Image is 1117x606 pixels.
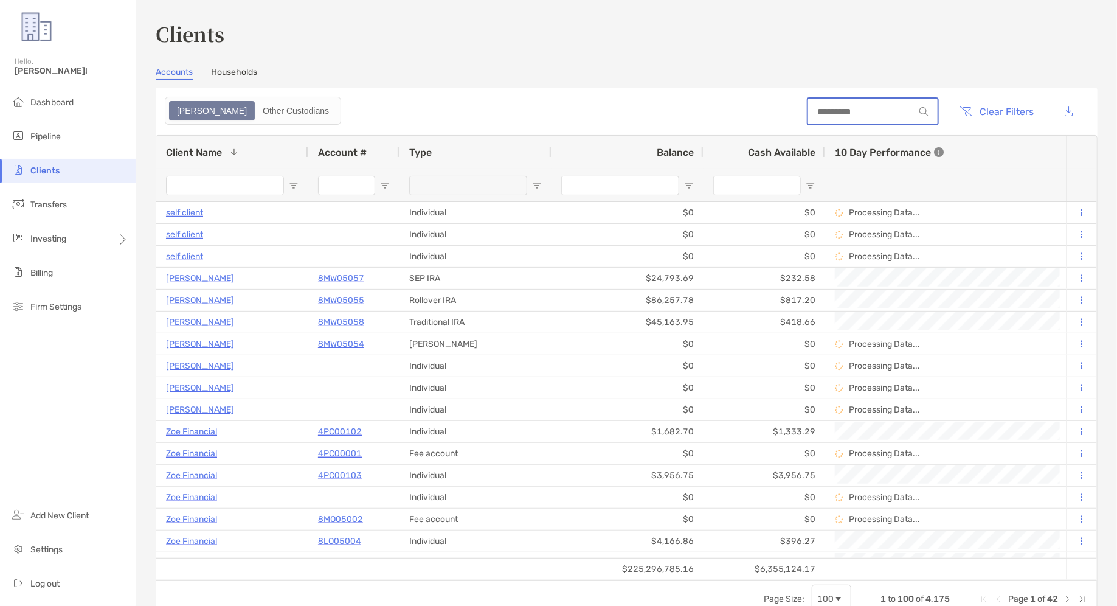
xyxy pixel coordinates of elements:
[704,487,825,508] div: $0
[552,246,704,267] div: $0
[166,358,234,374] p: [PERSON_NAME]
[166,205,203,220] a: self client
[318,293,364,308] a: 8MW05055
[849,207,920,218] p: Processing Data...
[888,594,896,604] span: to
[835,252,843,261] img: Processing Data icon
[835,515,843,524] img: Processing Data icon
[552,333,704,355] div: $0
[399,531,552,552] div: Individual
[166,490,217,505] a: Zoe Financial
[11,542,26,556] img: settings icon
[399,509,552,530] div: Fee account
[399,333,552,355] div: [PERSON_NAME]
[399,224,552,245] div: Individual
[166,315,234,330] a: [PERSON_NAME]
[849,448,920,459] p: Processing Data...
[897,594,914,604] span: 100
[318,555,361,571] p: 8LO05000
[880,594,886,604] span: 1
[704,268,825,289] div: $232.58
[399,312,552,333] div: Traditional IRA
[979,594,989,604] div: First Page
[399,443,552,464] div: Fee account
[1063,594,1073,604] div: Next Page
[318,512,363,527] a: 8MO05002
[409,147,432,158] span: Type
[925,594,950,604] span: 4,175
[318,424,362,439] a: 4PC00102
[318,315,364,330] a: 8MW05058
[30,97,74,108] span: Dashboard
[166,555,217,571] p: Zoe Financial
[552,224,704,245] div: $0
[11,162,26,177] img: clients icon
[166,534,217,549] p: Zoe Financial
[552,531,704,552] div: $4,166.86
[835,209,843,217] img: Processing Data icon
[552,465,704,486] div: $3,956.75
[211,67,257,80] a: Households
[166,380,234,395] p: [PERSON_NAME]
[166,446,217,461] a: Zoe Financial
[318,336,364,352] a: 8MW05054
[30,165,60,176] span: Clients
[399,465,552,486] div: Individual
[30,510,89,521] span: Add New Client
[552,552,704,574] div: $44,920.74
[166,227,203,242] a: self client
[380,181,390,190] button: Open Filter Menu
[704,224,825,245] div: $0
[15,66,128,76] span: [PERSON_NAME]!
[318,446,362,461] a: 4PC00001
[318,534,361,549] p: 8LO05004
[1008,594,1028,604] span: Page
[704,333,825,355] div: $0
[11,265,26,279] img: billing icon
[704,531,825,552] div: $396.27
[704,465,825,486] div: $3,956.75
[552,312,704,333] div: $45,163.95
[166,271,234,286] a: [PERSON_NAME]
[11,576,26,590] img: logout icon
[835,384,843,392] img: Processing Data icon
[166,336,234,352] p: [PERSON_NAME]
[165,97,341,125] div: segmented control
[951,98,1043,125] button: Clear Filters
[835,406,843,414] img: Processing Data icon
[1077,594,1087,604] div: Last Page
[156,67,193,80] a: Accounts
[399,487,552,508] div: Individual
[1030,594,1036,604] span: 1
[704,290,825,311] div: $817.20
[835,231,843,239] img: Processing Data icon
[318,271,364,286] p: 8MW05057
[399,268,552,289] div: SEP IRA
[552,443,704,464] div: $0
[704,355,825,377] div: $0
[30,234,66,244] span: Investing
[166,512,217,527] p: Zoe Financial
[399,399,552,420] div: Individual
[166,402,234,417] p: [PERSON_NAME]
[552,377,704,399] div: $0
[994,594,1003,604] div: Previous Page
[166,424,217,439] a: Zoe Financial
[561,176,679,195] input: Balance Filter Input
[318,468,362,483] p: 4PC00103
[817,594,834,604] div: 100
[30,545,63,555] span: Settings
[849,339,920,349] p: Processing Data...
[166,468,217,483] p: Zoe Financial
[166,249,203,264] a: self client
[30,200,67,210] span: Transfers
